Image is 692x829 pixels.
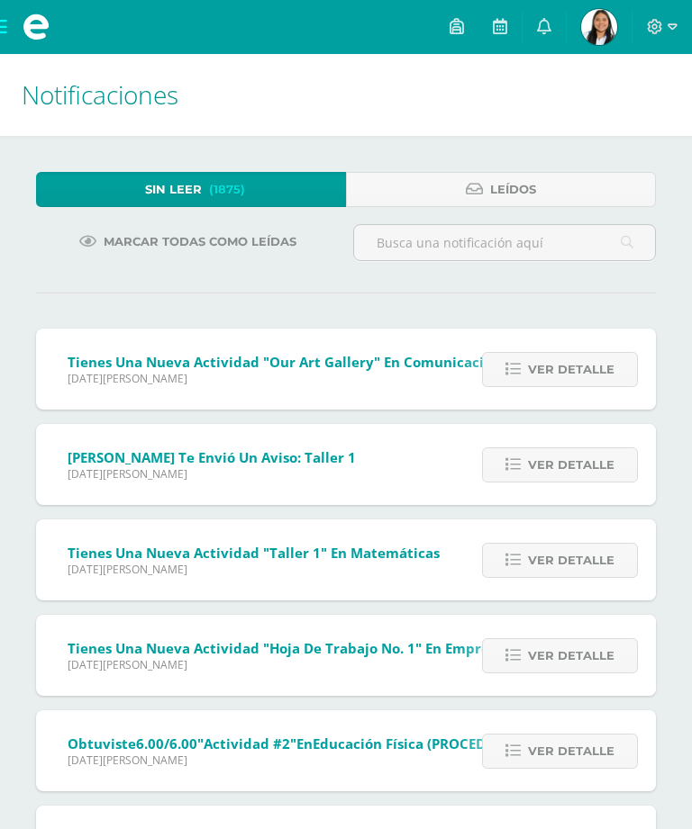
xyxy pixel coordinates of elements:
[528,448,615,482] span: Ver detalle
[581,9,617,45] img: d8f892b49e25d35664c86694ca164833.png
[528,734,615,768] span: Ver detalle
[197,734,296,752] span: "Actividad #2"
[528,639,615,672] span: Ver detalle
[528,544,615,577] span: Ver detalle
[68,562,440,577] span: [DATE][PERSON_NAME]
[68,466,356,482] span: [DATE][PERSON_NAME]
[346,172,656,207] a: Leídos
[36,172,346,207] a: Sin leer(1875)
[354,225,655,260] input: Busca una notificación aquí
[528,353,615,386] span: Ver detalle
[68,544,440,562] span: Tienes una nueva actividad "Taller 1" En Matemáticas
[136,734,197,752] span: 6.00/6.00
[68,734,550,752] span: Obtuviste en
[145,173,202,206] span: Sin leer
[68,752,550,768] span: [DATE][PERSON_NAME]
[209,173,245,206] span: (1875)
[68,448,356,466] span: [PERSON_NAME] te envió un aviso: Taller 1
[22,77,178,112] span: Notificaciones
[57,224,319,259] a: Marcar todas como leídas
[490,173,536,206] span: Leídos
[104,225,296,258] span: Marcar todas como leídas
[313,734,550,752] span: Educación Física (PROCEDIMENTAL)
